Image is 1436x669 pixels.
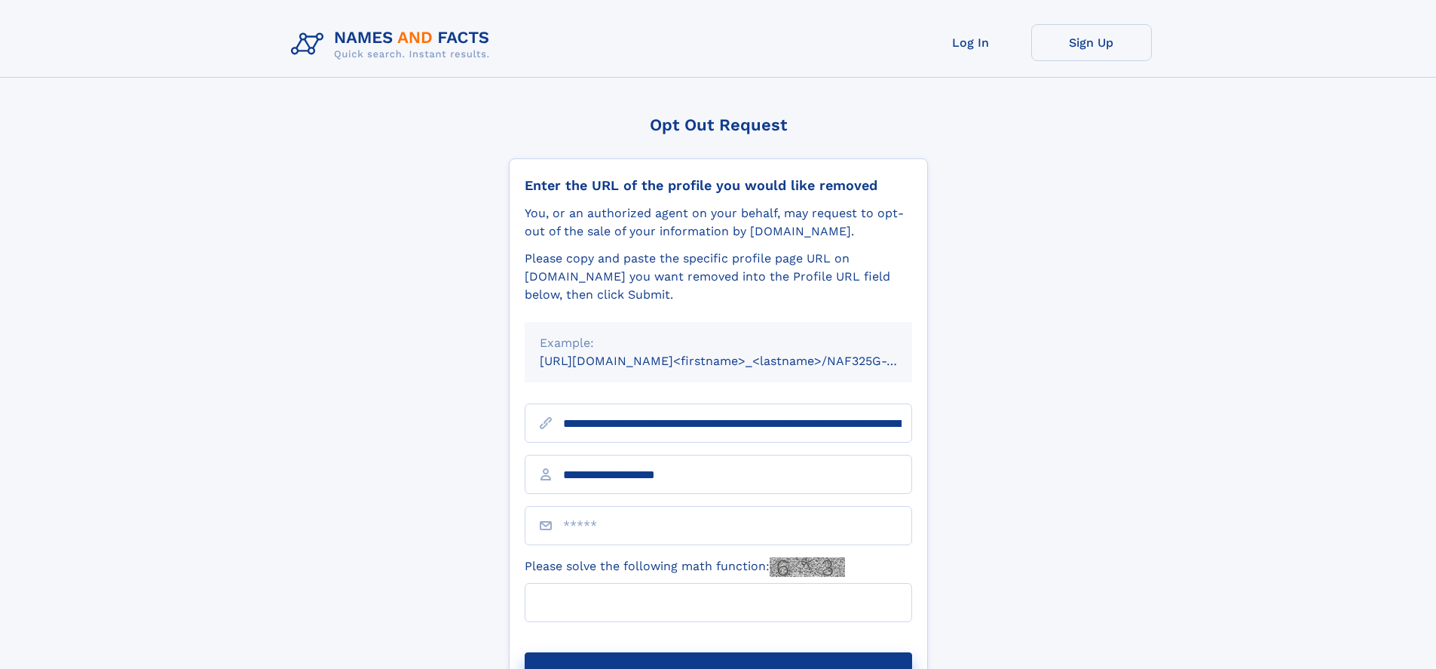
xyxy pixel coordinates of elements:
[525,557,845,577] label: Please solve the following math function:
[285,24,502,65] img: Logo Names and Facts
[525,250,912,304] div: Please copy and paste the specific profile page URL on [DOMAIN_NAME] you want removed into the Pr...
[525,177,912,194] div: Enter the URL of the profile you would like removed
[911,24,1031,61] a: Log In
[509,115,928,134] div: Opt Out Request
[540,354,941,368] small: [URL][DOMAIN_NAME]<firstname>_<lastname>/NAF325G-xxxxxxxx
[525,204,912,241] div: You, or an authorized agent on your behalf, may request to opt-out of the sale of your informatio...
[540,334,897,352] div: Example:
[1031,24,1152,61] a: Sign Up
